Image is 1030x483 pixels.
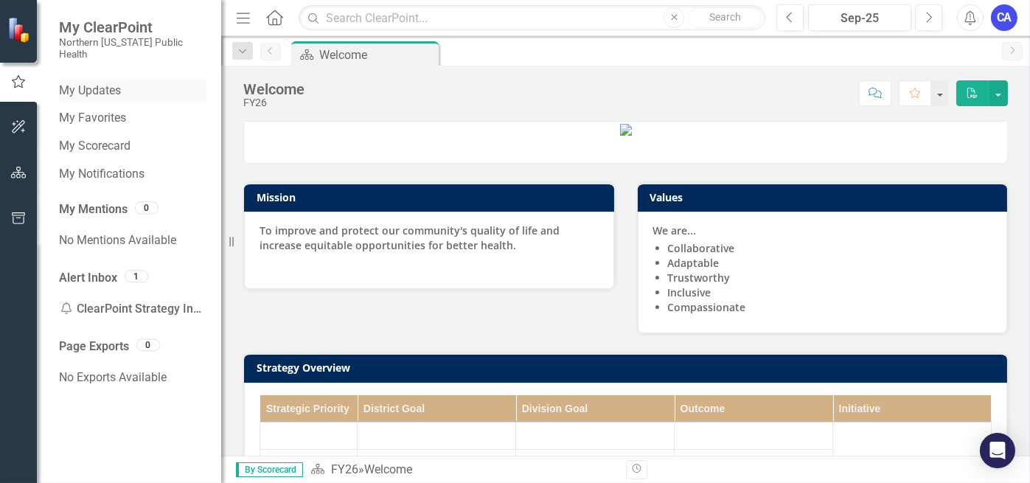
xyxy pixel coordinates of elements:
a: Page Exports [59,338,129,355]
button: Search [688,7,762,28]
a: My Scorecard [59,138,206,155]
button: Sep-25 [808,4,911,31]
h3: Values [650,192,1001,203]
div: 0 [135,202,159,215]
div: No Exports Available [59,363,206,392]
div: Sep-25 [813,10,906,27]
strong: Trustworthy [668,271,731,285]
strong: Inclusive [668,285,711,299]
strong: We are... [653,223,697,237]
div: Welcome [319,46,435,64]
small: Northern [US_STATE] Public Health [59,36,206,60]
div: 1 [125,270,148,282]
div: FY26 [243,97,305,108]
button: CA [991,4,1017,31]
span: Search [709,11,741,23]
div: » [310,462,615,479]
strong: Collaborative [668,241,735,255]
strong: Adaptable [668,256,720,270]
a: My Updates [59,83,206,100]
h3: Strategy Overview [257,362,1000,373]
strong: To improve and protect our community's quality of life and increase equitable opportunities for b... [260,223,560,252]
a: My Notifications [59,166,206,183]
span: By Scorecard [236,462,303,477]
a: FY26 [331,462,358,476]
div: Welcome [243,81,305,97]
a: My Mentions [59,201,128,218]
img: ClearPoint Strategy [7,15,34,43]
input: Search ClearPoint... [299,5,765,31]
strong: Compassionate [668,300,746,314]
img: image%20v3.png [620,124,632,136]
div: ClearPoint Strategy Invalid Login [59,294,206,324]
div: No Mentions Available [59,226,206,255]
span: My ClearPoint [59,18,206,36]
div: Open Intercom Messenger [980,433,1015,468]
div: Welcome [364,462,412,476]
div: 0 [136,338,160,351]
h3: Mission [257,192,607,203]
a: My Favorites [59,110,206,127]
a: Alert Inbox [59,270,117,287]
